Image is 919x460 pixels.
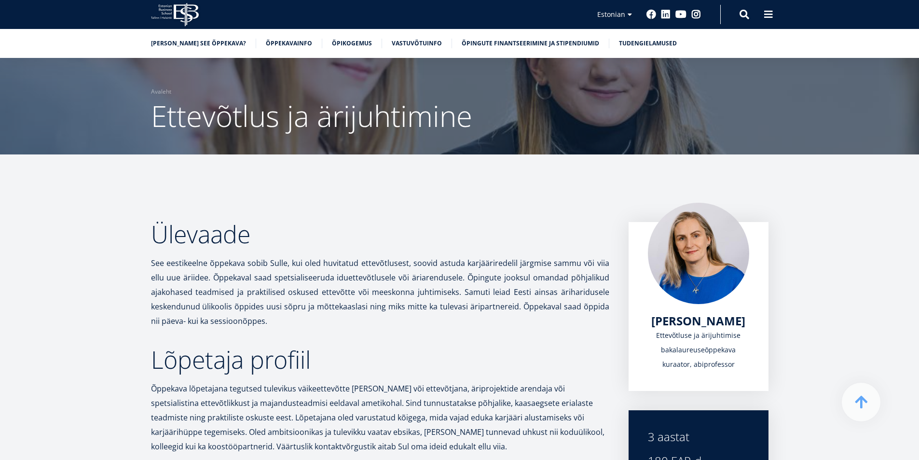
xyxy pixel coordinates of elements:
[392,39,442,48] a: Vastuvõtuinfo
[151,381,609,454] p: Õppekava lõpetajana tegutsed tulevikus väikeettevõtte [PERSON_NAME] või ettevõtjana, äriprojektid...
[646,10,656,19] a: Facebook
[151,348,609,372] h2: Lõpetaja profiil
[648,203,749,304] img: a
[462,39,599,48] a: Õpingute finantseerimine ja stipendiumid
[651,314,745,328] a: [PERSON_NAME]
[691,10,701,19] a: Instagram
[151,39,246,48] a: [PERSON_NAME] see õppekava?
[151,256,609,328] p: See eestikeelne õppekava sobib Sulle, kui oled huvitatud ettevõtlusest, soovid astuda karjäärired...
[648,430,749,444] div: 3 aastat
[675,10,686,19] a: Youtube
[619,39,677,48] a: Tudengielamused
[651,313,745,329] span: [PERSON_NAME]
[151,96,472,136] span: Ettevõtlus ja ärijuhtimine
[151,87,171,97] a: Avaleht
[332,39,372,48] a: Õpikogemus
[648,328,749,372] div: Ettevõtluse ja ärijuhtimise bakalaureuseōppekava kuraator, abiprofessor
[661,10,671,19] a: Linkedin
[151,222,609,246] h2: Ülevaade
[266,39,312,48] a: Õppekavainfo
